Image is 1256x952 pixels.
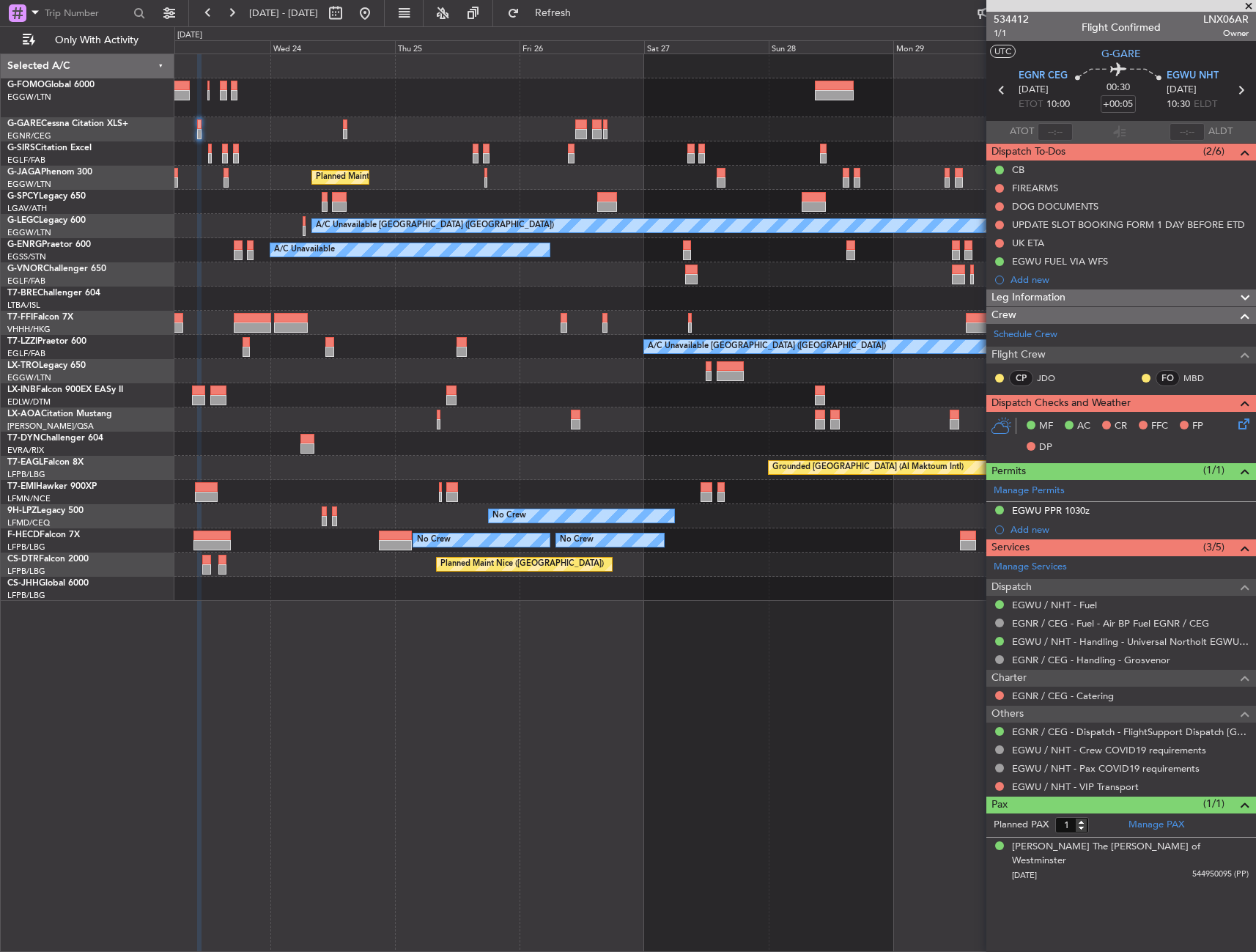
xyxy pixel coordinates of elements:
[7,216,39,225] span: G-LEGC
[395,40,520,53] div: Thu 25
[7,337,86,346] a: T7-LZZIPraetor 600
[1012,617,1209,630] a: EGNR / CEG - Fuel - Air BP Fuel EGNR / CEG
[7,313,73,322] a: T7-FFIFalcon 7X
[991,289,1065,306] span: Leg Information
[994,560,1067,575] a: Manage Services
[500,1,588,25] button: Refresh
[560,529,594,551] div: No Crew
[7,361,86,370] a: LX-TROLegacy 650
[991,539,1030,556] span: Services
[1012,182,1058,194] div: FIREARMS
[1167,69,1219,84] span: EGWU NHT
[417,529,451,551] div: No Crew
[991,797,1008,813] span: Pax
[769,40,893,53] div: Sun 28
[1192,419,1203,434] span: FP
[1115,419,1127,434] span: CR
[1012,654,1170,666] a: EGNR / CEG - Handling - Grosvenor
[7,482,97,491] a: T7-EMIHawker 900XP
[1012,200,1098,213] div: DOG DOCUMENTS
[7,531,80,539] a: F-HECDFalcon 7X
[1167,83,1197,97] span: [DATE]
[991,307,1016,324] span: Crew
[1012,781,1139,793] a: EGWU / NHT - VIP Transport
[1077,419,1090,434] span: AC
[1009,370,1033,386] div: CP
[7,227,51,238] a: EGGW/LTN
[316,166,547,188] div: Planned Maint [GEOGRAPHIC_DATA] ([GEOGRAPHIC_DATA])
[7,517,50,528] a: LFMD/CEQ
[316,215,554,237] div: A/C Unavailable [GEOGRAPHIC_DATA] ([GEOGRAPHIC_DATA])
[7,555,39,564] span: CS-DTR
[45,2,129,24] input: Trip Number
[147,40,271,53] div: Tue 23
[7,81,95,89] a: G-FOMOGlobal 6000
[522,8,584,18] span: Refresh
[7,421,94,432] a: [PERSON_NAME]/QSA
[991,463,1026,480] span: Permits
[1203,12,1249,27] span: LNX06AR
[7,458,43,467] span: T7-EAGL
[1208,125,1233,139] span: ALDT
[1203,796,1224,811] span: (1/1)
[991,395,1131,412] span: Dispatch Checks and Weather
[7,240,91,249] a: G-ENRGPraetor 600
[7,313,33,322] span: T7-FFI
[7,590,45,601] a: LFPB/LBG
[991,579,1032,596] span: Dispatch
[1012,237,1044,249] div: UK ETA
[893,40,1018,53] div: Mon 29
[1019,97,1043,112] span: ETOT
[991,347,1046,364] span: Flight Crew
[648,336,886,358] div: A/C Unavailable [GEOGRAPHIC_DATA] ([GEOGRAPHIC_DATA])
[7,445,44,456] a: EVRA/RIX
[1192,868,1249,881] span: 544950095 (PP)
[7,506,37,515] span: 9H-LPZ
[990,45,1016,58] button: UTC
[7,385,36,394] span: LX-INB
[1128,818,1184,833] a: Manage PAX
[7,119,41,128] span: G-GARE
[7,372,51,383] a: EGGW/LTN
[7,216,86,225] a: G-LEGCLegacy 600
[1010,125,1034,139] span: ATOT
[7,192,39,201] span: G-SPCY
[7,300,40,311] a: LTBA/ISL
[1039,440,1052,455] span: DP
[38,35,155,45] span: Only With Activity
[7,179,51,190] a: EGGW/LTN
[492,505,526,527] div: No Crew
[177,29,202,42] div: [DATE]
[7,289,100,298] a: T7-BREChallenger 604
[1012,599,1097,611] a: EGWU / NHT - Fuel
[7,337,37,346] span: T7-LZZI
[7,410,41,418] span: LX-AOA
[7,434,103,443] a: T7-DYNChallenger 604
[7,410,112,418] a: LX-AOACitation Mustang
[994,818,1049,833] label: Planned PAX
[1019,69,1068,84] span: EGNR CEG
[7,579,89,588] a: CS-JHHGlobal 6000
[7,265,106,273] a: G-VNORChallenger 650
[1101,46,1141,62] span: G-GARE
[7,168,92,177] a: G-JAGAPhenom 300
[1046,97,1070,112] span: 10:00
[1082,20,1161,35] div: Flight Confirmed
[1012,255,1108,267] div: EGWU FUEL VIA WFS
[7,531,40,539] span: F-HECD
[1183,372,1216,385] a: MBD
[7,155,45,166] a: EGLF/FAB
[7,434,40,443] span: T7-DYN
[7,265,43,273] span: G-VNOR
[7,289,37,298] span: T7-BRE
[7,92,51,103] a: EGGW/LTN
[7,506,84,515] a: 9H-LPZLegacy 500
[991,670,1027,687] span: Charter
[994,12,1029,27] span: 534412
[1012,870,1037,881] span: [DATE]
[644,40,769,53] div: Sat 27
[994,328,1057,342] a: Schedule Crew
[249,7,318,20] span: [DATE] - [DATE]
[1039,419,1053,434] span: MF
[1167,97,1190,112] span: 10:30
